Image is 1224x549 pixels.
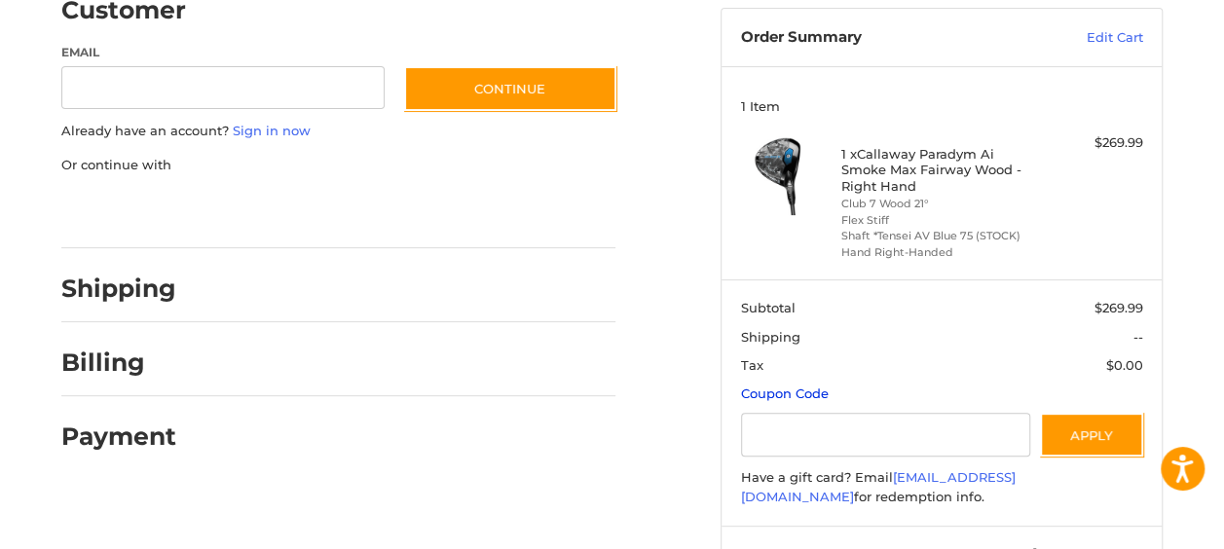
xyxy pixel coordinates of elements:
[841,196,1038,212] li: Club 7 Wood 21°
[233,123,311,138] a: Sign in now
[1094,300,1143,315] span: $269.99
[741,98,1143,114] h3: 1 Item
[61,44,385,61] label: Email
[220,194,366,229] iframe: PayPal-paylater
[741,28,1015,48] h3: Order Summary
[1042,133,1142,153] div: $269.99
[841,228,1038,244] li: Shaft *Tensei AV Blue 75 (STOCK)
[741,468,1143,506] div: Have a gift card? Email for redemption info.
[56,194,202,229] iframe: PayPal-paypal
[404,66,616,111] button: Continue
[741,357,763,373] span: Tax
[61,156,615,175] p: Or continue with
[741,329,800,345] span: Shipping
[1040,413,1143,457] button: Apply
[841,146,1038,194] h4: 1 x Callaway Paradym Ai Smoke Max Fairway Wood - Right Hand
[841,244,1038,261] li: Hand Right-Handed
[1106,357,1143,373] span: $0.00
[841,212,1038,229] li: Flex Stiff
[1133,329,1143,345] span: --
[741,300,796,315] span: Subtotal
[386,194,532,229] iframe: PayPal-venmo
[741,469,1016,504] a: [EMAIL_ADDRESS][DOMAIN_NAME]
[741,413,1031,457] input: Gift Certificate or Coupon Code
[61,421,176,452] h2: Payment
[61,348,175,378] h2: Billing
[61,122,615,141] p: Already have an account?
[1015,28,1143,48] a: Edit Cart
[741,385,829,401] a: Coupon Code
[61,274,176,304] h2: Shipping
